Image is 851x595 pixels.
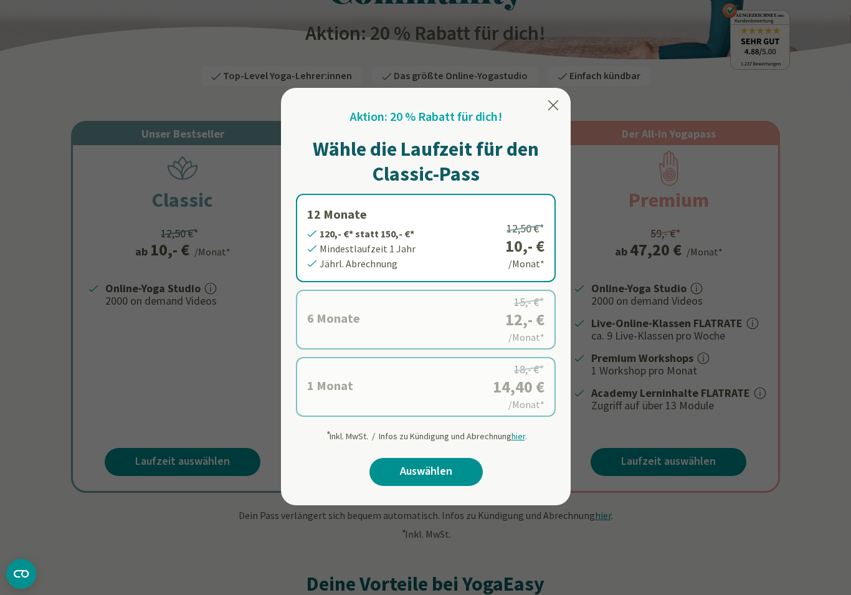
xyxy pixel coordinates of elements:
[350,108,502,126] h2: Aktion: 20 % Rabatt für dich!
[511,431,525,442] span: hier
[325,424,527,443] div: Inkl. MwSt. / Infos zu Kündigung und Abrechnung .
[369,458,483,486] a: Auswählen
[6,559,36,589] button: CMP-Widget öffnen
[296,136,556,186] h1: Wähle die Laufzeit für den Classic-Pass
